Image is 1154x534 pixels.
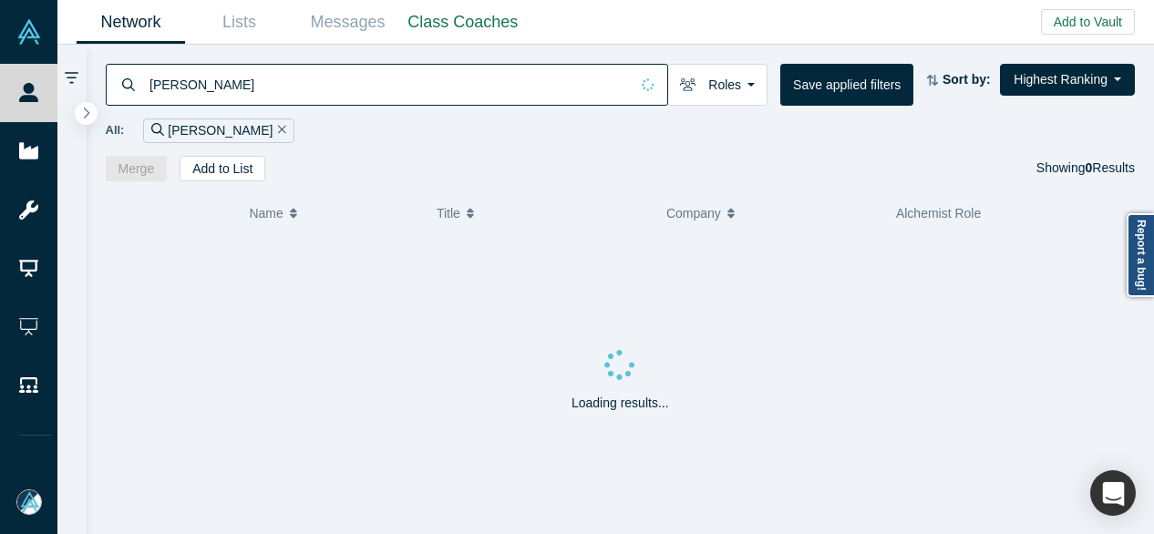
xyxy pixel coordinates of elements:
span: Title [437,194,460,232]
button: Company [666,194,877,232]
img: Mia Scott's Account [16,489,42,515]
a: Messages [294,1,402,44]
div: Showing [1036,156,1135,181]
button: Highest Ranking [1000,64,1135,96]
input: Search by name, title, company, summary, expertise, investment criteria or topics of focus [148,63,629,106]
a: Class Coaches [402,1,524,44]
img: Alchemist Vault Logo [16,19,42,45]
div: [PERSON_NAME] [143,118,294,143]
p: Loading results... [572,394,669,413]
button: Title [437,194,647,232]
a: Lists [185,1,294,44]
strong: Sort by: [943,72,991,87]
button: Remove Filter [273,120,286,141]
button: Roles [667,64,768,106]
button: Merge [106,156,168,181]
button: Name [249,194,417,232]
button: Save applied filters [780,64,913,106]
a: Network [77,1,185,44]
strong: 0 [1086,160,1093,175]
span: Alchemist Role [896,206,981,221]
span: Name [249,194,283,232]
button: Add to List [180,156,265,181]
span: Results [1086,160,1135,175]
a: Report a bug! [1127,213,1154,297]
button: Add to Vault [1041,9,1135,35]
span: All: [106,121,125,139]
span: Company [666,194,721,232]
